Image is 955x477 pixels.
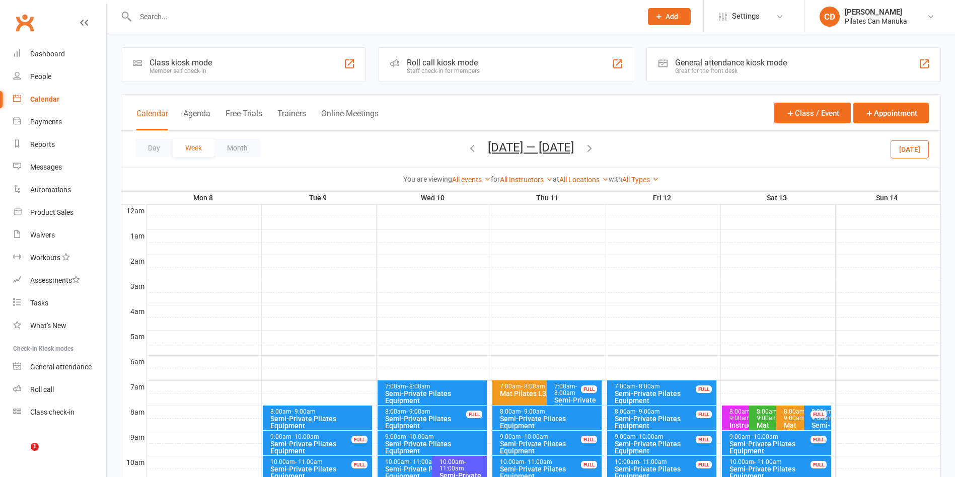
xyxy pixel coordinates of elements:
[13,401,106,424] a: Class kiosk mode
[385,390,485,404] div: Semi-Private Pilates Equipment
[853,103,929,123] button: Appointment
[30,95,59,103] div: Calendar
[696,461,712,468] div: FULL
[30,385,54,393] div: Roll call
[146,192,261,204] th: Mon 8
[553,175,559,183] strong: at
[845,17,907,26] div: Pilates Can Manuka
[121,255,146,267] th: 2am
[500,176,553,184] a: All Instructors
[491,175,500,183] strong: for
[783,422,819,450] div: Mat Pilates L3/4 (Online)
[30,363,92,371] div: General attendance
[720,192,835,204] th: Sat 13
[226,109,262,130] button: Free Trials
[173,139,214,157] button: Week
[385,440,485,454] div: Semi-Private Pilates Equipment
[150,67,212,74] div: Member self check-in
[499,409,600,415] div: 8:00am
[261,192,376,204] th: Tue 9
[581,461,597,468] div: FULL
[406,433,434,440] span: - 10:00am
[13,292,106,314] a: Tasks
[614,459,714,465] div: 10:00am
[30,322,66,330] div: What's New
[121,355,146,368] th: 6am
[270,434,370,440] div: 9:00am
[30,276,80,284] div: Assessments
[30,118,62,126] div: Payments
[521,433,549,440] span: - 10:00am
[845,8,907,17] div: [PERSON_NAME]
[636,433,664,440] span: - 10:00am
[521,383,545,390] span: - 8:00am
[729,440,829,454] div: Semi-Private Pilates Equipment
[499,415,600,429] div: Semi-Private Pilates Equipment
[811,411,827,418] div: FULL
[499,383,590,390] div: 7:00am
[521,408,545,415] span: - 9:00am
[554,383,600,396] div: 7:00am
[439,459,485,472] div: 10:00am
[614,409,714,415] div: 8:00am
[729,409,765,422] div: 8:00am
[270,409,370,415] div: 8:00am
[581,385,597,393] div: FULL
[150,58,212,67] div: Class kiosk mode
[31,443,39,451] span: 1
[270,415,370,429] div: Semi-Private Pilates Equipment
[30,72,51,81] div: People
[559,176,609,184] a: All Locations
[376,192,491,204] th: Wed 10
[135,139,173,157] button: Day
[406,408,430,415] span: - 9:00am
[385,415,485,429] div: Semi-Private Pilates Equipment
[811,436,827,443] div: FULL
[30,254,60,262] div: Workouts
[13,378,106,401] a: Roll call
[751,433,778,440] span: - 10:00am
[12,10,37,35] a: Clubworx
[121,456,146,468] th: 10am
[835,192,940,204] th: Sun 14
[614,440,714,454] div: Semi-Private Pilates Equipment
[820,7,840,27] div: CD
[385,383,485,390] div: 7:00am
[491,192,606,204] th: Thu 11
[811,422,829,450] div: Semi-Private Pilates Equipment
[729,408,752,422] span: - 9:00am
[214,139,260,157] button: Month
[614,390,714,404] div: Semi-Private Pilates Equipment
[10,443,34,467] iframe: Intercom live chat
[13,133,106,156] a: Reports
[13,179,106,201] a: Automations
[675,58,787,67] div: General attendance kiosk mode
[452,176,491,184] a: All events
[525,458,552,465] span: - 11:00am
[622,176,659,184] a: All Types
[121,406,146,418] th: 8am
[30,408,75,416] div: Class check-in
[121,229,146,242] th: 1am
[581,436,597,443] div: FULL
[729,459,829,465] div: 10:00am
[499,459,600,465] div: 10:00am
[499,434,600,440] div: 9:00am
[291,433,319,440] span: - 10:00am
[466,411,482,418] div: FULL
[121,280,146,292] th: 3am
[270,459,370,465] div: 10:00am
[439,458,466,472] span: - 11:00am
[385,434,485,440] div: 9:00am
[407,58,480,67] div: Roll call kiosk mode
[609,175,622,183] strong: with
[891,140,929,158] button: [DATE]
[13,314,106,337] a: What's New
[30,140,55,148] div: Reports
[121,380,146,393] th: 7am
[406,383,430,390] span: - 8:00am
[636,383,660,390] span: - 8:00am
[132,10,635,24] input: Search...
[811,461,827,468] div: FULL
[13,201,106,224] a: Product Sales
